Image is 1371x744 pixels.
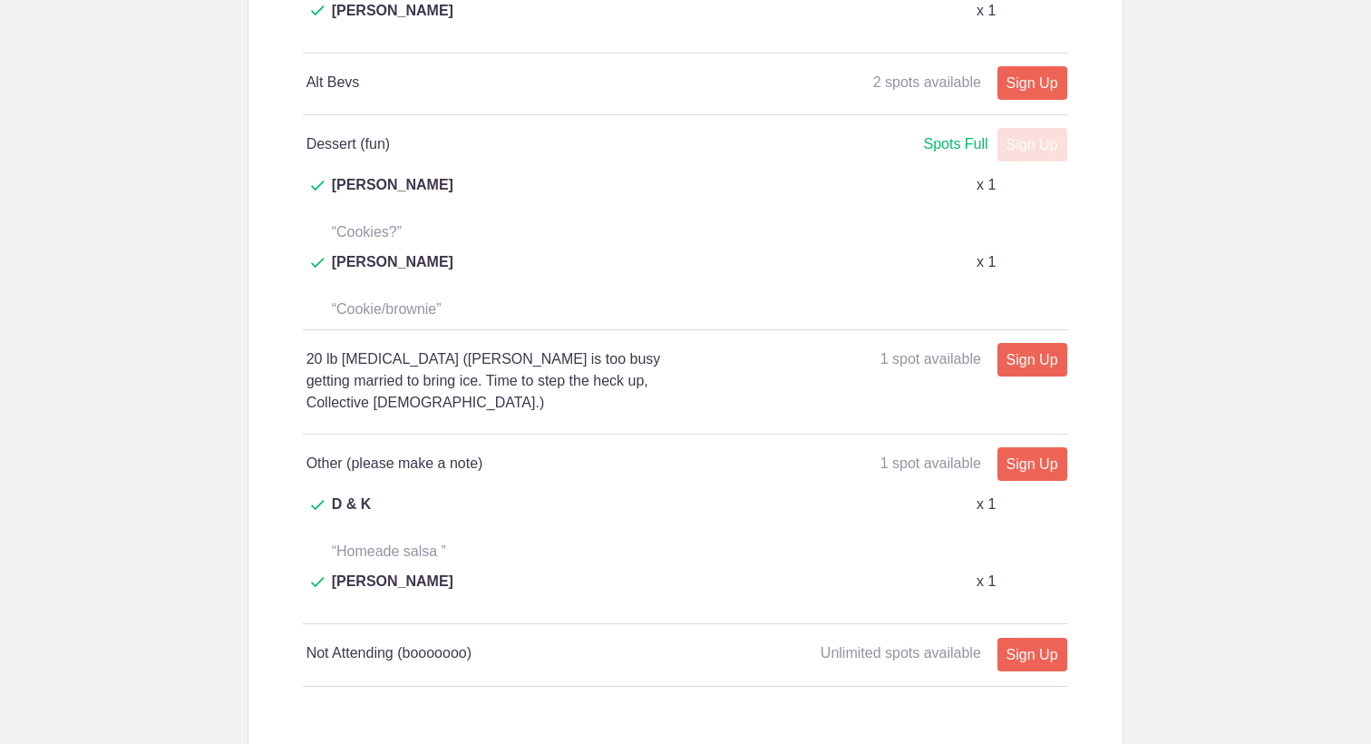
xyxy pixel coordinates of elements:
[311,5,325,16] img: Check dark green
[977,251,996,273] p: x 1
[311,577,325,588] img: Check dark green
[306,642,685,664] h4: Not Attending (booooooo)
[332,301,442,317] span: “Cookie/brownie”
[306,348,685,414] h4: 20 lb [MEDICAL_DATA] ([PERSON_NAME] is too busy getting married to bring ice. Time to step the he...
[311,181,325,191] img: Check dark green
[332,224,402,240] span: “Cookies?”
[306,72,685,93] h4: Alt Bevs
[997,447,1067,481] a: Sign Up
[311,500,325,511] img: Check dark green
[873,74,981,90] span: 2 spots available
[880,351,981,367] span: 1 spot available
[977,494,996,515] p: x 1
[332,543,446,559] span: “Homeade salsa ”
[880,455,981,471] span: 1 spot available
[977,571,996,592] p: x 1
[332,494,372,537] span: D & K
[821,645,981,661] span: Unlimited spots available
[311,258,325,269] img: Check dark green
[306,133,685,155] h4: Dessert (fun)
[997,343,1067,377] a: Sign Up
[332,571,453,614] span: [PERSON_NAME]
[977,174,996,196] p: x 1
[332,174,453,218] span: [PERSON_NAME]
[332,251,453,295] span: [PERSON_NAME]
[306,453,685,475] h4: Other (please make a note)
[997,638,1067,671] a: Sign Up
[997,66,1067,100] a: Sign Up
[923,133,987,156] div: Spots Full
